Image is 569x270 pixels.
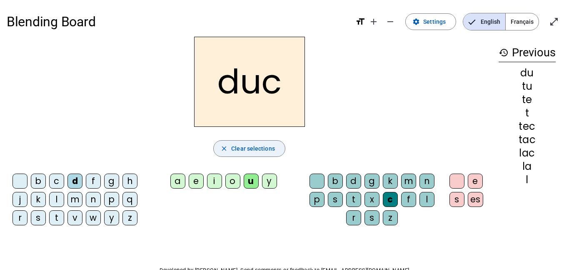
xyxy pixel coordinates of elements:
[104,192,119,207] div: p
[31,174,46,189] div: b
[12,210,27,225] div: r
[122,210,137,225] div: z
[385,17,395,27] mat-icon: remove
[104,174,119,189] div: g
[506,13,539,30] span: Français
[449,192,464,207] div: s
[122,174,137,189] div: h
[31,192,46,207] div: k
[499,81,556,91] div: tu
[549,17,559,27] mat-icon: open_in_full
[49,210,64,225] div: t
[499,108,556,118] div: t
[463,13,539,30] mat-button-toggle-group: Language selection
[49,192,64,207] div: l
[401,174,416,189] div: m
[31,210,46,225] div: s
[369,17,379,27] mat-icon: add
[365,13,382,30] button: Increase font size
[244,174,259,189] div: u
[262,174,277,189] div: y
[499,43,556,62] h3: Previous
[383,174,398,189] div: k
[86,210,101,225] div: w
[499,68,556,78] div: du
[194,37,305,127] h2: duc
[231,144,275,154] span: Clear selections
[364,192,379,207] div: x
[328,174,343,189] div: b
[170,174,185,189] div: a
[346,210,361,225] div: r
[86,192,101,207] div: n
[189,174,204,189] div: e
[67,192,82,207] div: m
[67,174,82,189] div: d
[104,210,119,225] div: y
[12,192,27,207] div: j
[86,174,101,189] div: f
[220,145,228,152] mat-icon: close
[468,192,483,207] div: es
[364,210,379,225] div: s
[499,135,556,145] div: tac
[346,174,361,189] div: d
[225,174,240,189] div: o
[546,13,562,30] button: Enter full screen
[401,192,416,207] div: f
[405,13,456,30] button: Settings
[207,174,222,189] div: i
[122,192,137,207] div: q
[7,8,349,35] h1: Blending Board
[419,192,434,207] div: l
[423,17,446,27] span: Settings
[499,48,509,58] mat-icon: history
[499,148,556,158] div: lac
[213,140,285,157] button: Clear selections
[499,161,556,172] div: la
[468,174,483,189] div: e
[412,18,420,25] mat-icon: settings
[355,17,365,27] mat-icon: format_size
[328,192,343,207] div: s
[499,95,556,105] div: te
[49,174,64,189] div: c
[382,13,399,30] button: Decrease font size
[364,174,379,189] div: g
[346,192,361,207] div: t
[309,192,324,207] div: p
[499,175,556,185] div: l
[463,13,505,30] span: English
[499,121,556,131] div: tec
[383,192,398,207] div: c
[67,210,82,225] div: v
[419,174,434,189] div: n
[383,210,398,225] div: z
